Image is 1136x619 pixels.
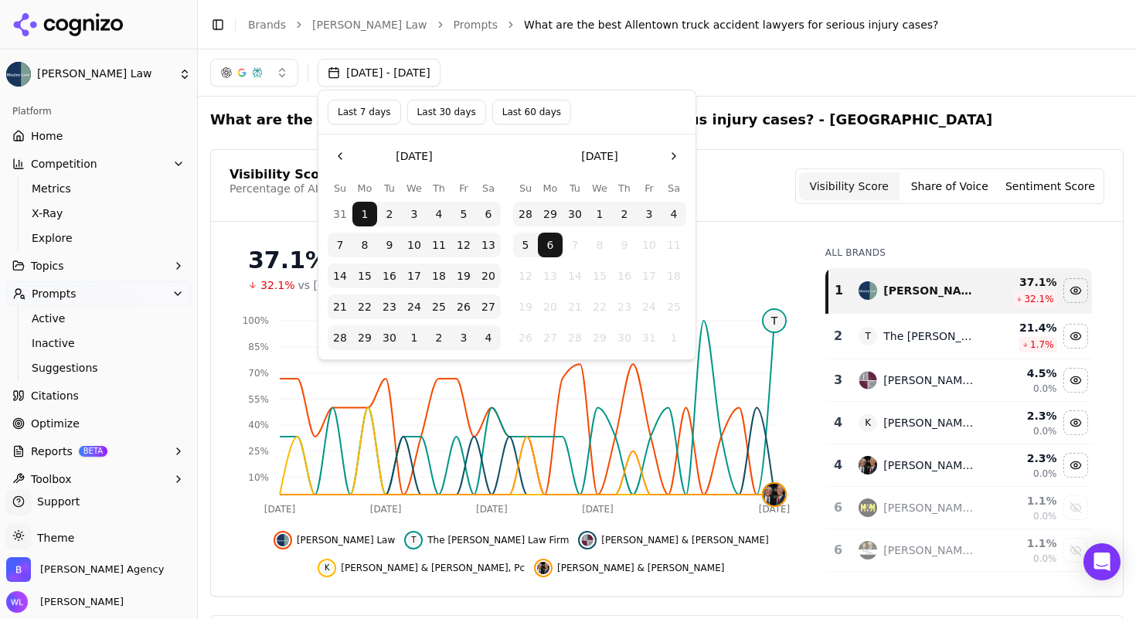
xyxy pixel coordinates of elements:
a: Inactive [26,332,172,354]
span: [PERSON_NAME] & [PERSON_NAME] [601,534,768,546]
button: Hide kline & specter, pc data [1063,410,1088,435]
tspan: 25% [248,446,269,457]
button: Wednesday, September 10th, 2025, selected [402,233,427,257]
button: Saturday, October 4th, 2025, selected [662,202,686,226]
tspan: 85% [248,342,269,352]
button: Toolbox [6,467,191,491]
span: Metrics [32,181,166,196]
button: Monday, September 29th, 2025, selected [352,325,377,350]
img: kline & specter [537,562,549,574]
span: Explore [32,230,166,246]
a: Home [6,124,191,148]
button: Competition [6,151,191,176]
span: Support [31,494,80,509]
span: Topics [31,258,64,274]
th: Sunday [513,181,538,196]
button: Saturday, September 27th, 2025, selected [476,294,501,319]
span: 0.0% [1033,510,1057,522]
button: Topics [6,253,191,278]
div: All Brands [825,247,1092,259]
button: Hide munley law data [1063,278,1088,303]
div: 37.1 % [990,274,1057,290]
button: Sunday, October 5th, 2025, selected [513,233,538,257]
th: Thursday [612,181,637,196]
tspan: [DATE] [582,504,614,515]
span: BETA [79,446,107,457]
div: Open Intercom Messenger [1083,543,1121,580]
div: Platform [6,99,191,124]
tspan: 55% [248,394,269,405]
span: [PERSON_NAME] & [PERSON_NAME] [557,562,724,574]
button: Show berger and green data [1063,538,1088,563]
tspan: 70% [248,368,269,379]
button: Go to the Next Month [662,144,686,168]
div: [PERSON_NAME] & [PERSON_NAME] [883,457,978,473]
th: Thursday [427,181,451,196]
th: Saturday [662,181,686,196]
tr: 4K[PERSON_NAME] & [PERSON_NAME], Pc2.3%0.0%Hide kline & specter, pc data [827,402,1092,444]
th: Saturday [476,181,501,196]
div: [PERSON_NAME] & [PERSON_NAME], Pc [883,415,978,430]
div: [PERSON_NAME] Law [883,283,978,298]
button: Hide the reiff law firm data [1063,324,1088,349]
div: 1.1 % [990,493,1057,508]
span: T [764,310,785,332]
tspan: [DATE] [264,504,296,515]
tr: 1munley law[PERSON_NAME] Law37.1%32.1%Hide munley law data [827,268,1092,314]
span: Inactive [32,335,166,351]
a: Active [26,308,172,329]
button: Sunday, September 7th, 2025, selected [328,233,352,257]
button: Hide kline & specter, pc data [318,559,525,577]
a: Suggestions [26,357,172,379]
div: 6 [833,498,844,517]
button: Tuesday, September 16th, 2025, selected [377,264,402,288]
button: Thursday, October 2nd, 2025, selected [612,202,637,226]
div: [PERSON_NAME] And Green [883,542,978,558]
button: Sunday, August 31st, 2025 [328,202,352,226]
img: fellerman & ciarimboli [581,534,594,546]
button: Friday, September 5th, 2025, selected [451,202,476,226]
span: K [859,413,877,432]
div: 2.3 % [990,451,1057,466]
button: Saturday, September 13th, 2025, selected [476,233,501,257]
button: Friday, September 19th, 2025, selected [451,264,476,288]
button: Visibility Score [799,172,900,200]
button: Last 7 days [328,100,401,124]
button: Hide fellerman & ciarimboli data [1063,368,1088,393]
button: Sunday, September 21st, 2025, selected [328,294,352,319]
div: 21.4 % [990,320,1057,335]
span: T [859,327,877,345]
img: fellerman & ciarimboli [859,371,877,389]
button: Thursday, October 2nd, 2025, selected [427,325,451,350]
img: berger and green [859,541,877,559]
button: Open user button [6,591,124,613]
button: Thursday, September 11th, 2025, selected [427,233,451,257]
button: Tuesday, September 30th, 2025, selected [377,325,402,350]
button: Thursday, September 4th, 2025, selected [427,202,451,226]
button: ReportsBETA [6,439,191,464]
span: Citations [31,388,79,403]
span: Reports [31,444,73,459]
span: Suggestions [32,360,166,376]
button: Sunday, September 14th, 2025, selected [328,264,352,288]
span: [PERSON_NAME] [34,595,124,609]
span: Home [31,128,63,144]
button: Last 30 days [407,100,486,124]
div: 1.1 % [990,536,1057,551]
button: Sentiment Score [1000,172,1100,200]
span: vs [DATE] - [DATE] [298,277,397,293]
div: Visibility Score [230,168,334,181]
div: 6 [833,541,844,559]
a: X-Ray [26,202,172,224]
button: Prompts [6,281,191,306]
img: kline & specter [764,484,785,505]
table: September 2025 [328,181,501,350]
div: 37.1% [248,247,794,274]
th: Monday [352,181,377,196]
button: [DATE] - [DATE] [318,59,440,87]
button: Monday, September 22nd, 2025, selected [352,294,377,319]
button: Hide kline & specter data [534,559,724,577]
div: 4.5 % [990,366,1057,381]
span: 0.0% [1033,383,1057,395]
div: 4 [833,456,844,474]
